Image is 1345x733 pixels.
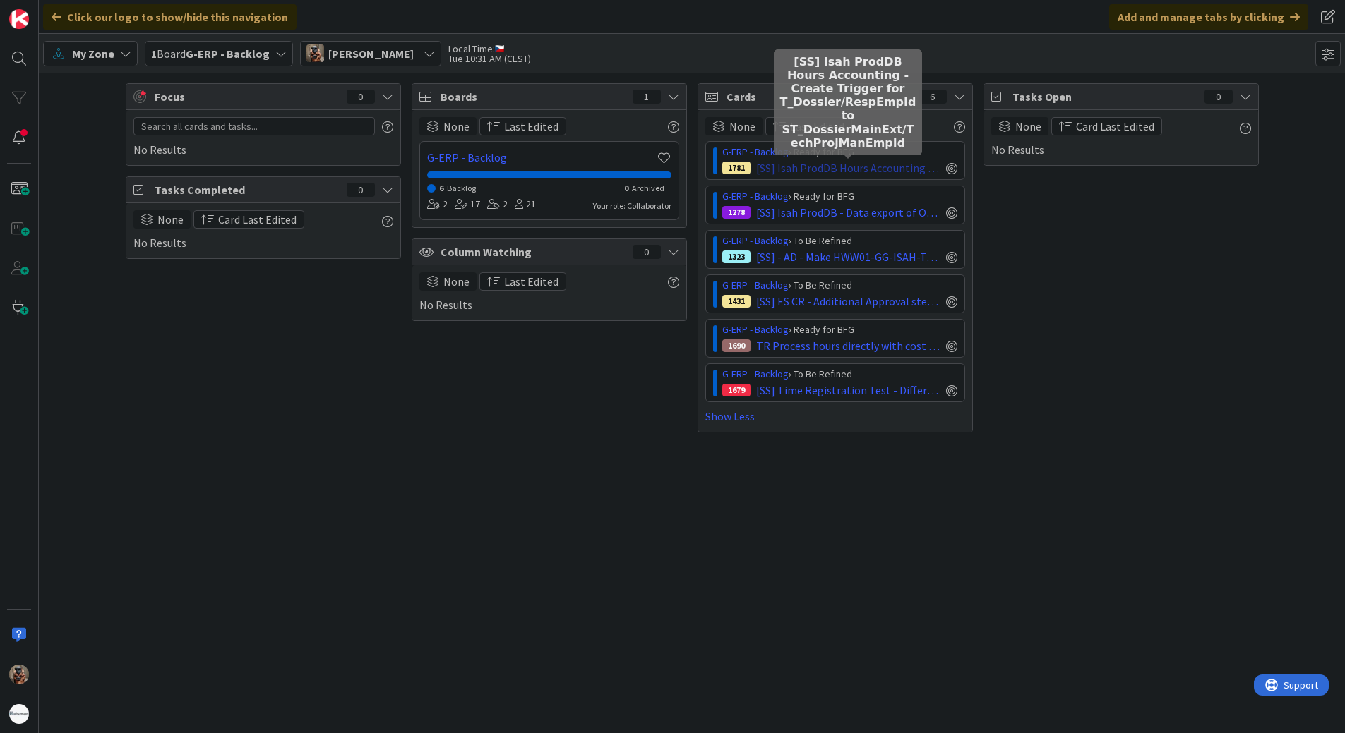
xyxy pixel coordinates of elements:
a: G-ERP - Backlog [722,323,789,336]
b: G-ERP - Backlog [186,47,270,61]
a: G-ERP - Backlog [722,234,789,247]
span: Focus [155,88,335,105]
span: [SS] Isah ProdDB Hours Accounting - Create Trigger for T_Dossier/RespEmpId to ST_DossierMainExt/T... [756,159,940,176]
span: None [157,211,184,228]
div: 0 [633,245,661,259]
div: 21 [515,197,536,212]
span: Cards [727,88,911,105]
a: G-ERP - Backlog [722,279,789,291]
span: Board [151,45,270,62]
div: No Results [419,272,679,313]
div: 1679 [722,384,751,396]
div: › Ready for BFG [722,145,957,159]
a: G-ERP - Backlog [427,149,657,166]
span: 0 [624,183,628,193]
button: Last Edited [479,117,566,135]
div: 1278 [722,206,751,219]
div: › To Be Refined [722,278,957,293]
span: [SS] ES CR - Additional Approval step for Lead PM [756,293,940,310]
div: 0 [1204,90,1233,104]
div: No Results [133,117,393,158]
div: 2 [487,197,508,212]
div: › Ready for BFG [722,189,957,204]
a: G-ERP - Backlog [722,145,789,158]
div: 1323 [722,250,751,263]
div: Your role: Collaborator [593,200,671,212]
img: VK [9,665,29,684]
img: cz.png [495,45,504,52]
b: 1 [151,47,157,61]
span: Tasks Open [1012,88,1197,105]
span: 6 [439,183,443,193]
div: No Results [991,117,1251,158]
span: Backlog [447,183,476,193]
div: 1690 [722,339,751,352]
span: Last Edited [504,118,558,135]
img: avatar [9,704,29,724]
span: [SS] Isah ProdDB - Data export of Obsolete Employees that are configured as TPM in ProdDB [756,204,940,221]
div: › To Be Refined [722,234,957,248]
button: Card Last Edited [193,210,304,229]
a: G-ERP - Backlog [722,190,789,202]
span: Card Last Edited [1076,118,1154,135]
div: Local Time: [448,44,531,54]
div: Tue 10:31 AM (CEST) [448,54,531,63]
div: 17 [455,197,480,212]
div: 1431 [722,295,751,308]
div: No Results [133,210,393,251]
input: Search all cards and tasks... [133,117,375,135]
div: 0 [347,90,375,104]
img: Visit kanbanzone.com [9,9,29,29]
div: Add and manage tabs by clicking [1109,4,1308,30]
h5: [SS] Isah ProdDB Hours Accounting - Create Trigger for T_Dossier/RespEmpId to ST_DossierMainExt/T... [779,55,916,150]
span: Card Last Edited [218,211,297,228]
span: Column Watching [441,243,626,260]
div: Click our logo to show/hide this navigation [43,4,297,30]
a: Show Less [705,408,965,425]
span: Boards [441,88,626,105]
button: Last Edited [479,272,566,291]
span: None [443,118,470,135]
div: 1 [633,90,661,104]
span: [SS] - AD - Make HWW01-GG-ISAH-TS the primary group for assigning rights to members of ERP [756,248,940,265]
span: Support [30,2,64,19]
span: Last Edited [504,273,558,290]
span: TR Process hours directly with cost centre of employee [756,337,940,354]
div: › Ready for BFG [722,322,957,337]
span: [PERSON_NAME] [328,45,414,62]
img: VK [306,44,324,62]
a: G-ERP - Backlog [722,368,789,380]
span: None [729,118,755,135]
span: Tasks Completed [155,181,340,198]
span: My Zone [72,45,114,62]
div: 2 [427,197,448,212]
div: 6 [919,90,947,104]
span: [SS] Time Registration Test - Differences in Week Reports vs. Overtime page [756,382,940,399]
div: › To Be Refined [722,367,957,382]
div: 0 [347,183,375,197]
span: None [443,273,470,290]
span: Archived [632,183,664,193]
div: 1781 [722,162,751,174]
button: Card Last Edited [1051,117,1162,135]
button: Last Edited [765,117,852,135]
span: None [1015,118,1041,135]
